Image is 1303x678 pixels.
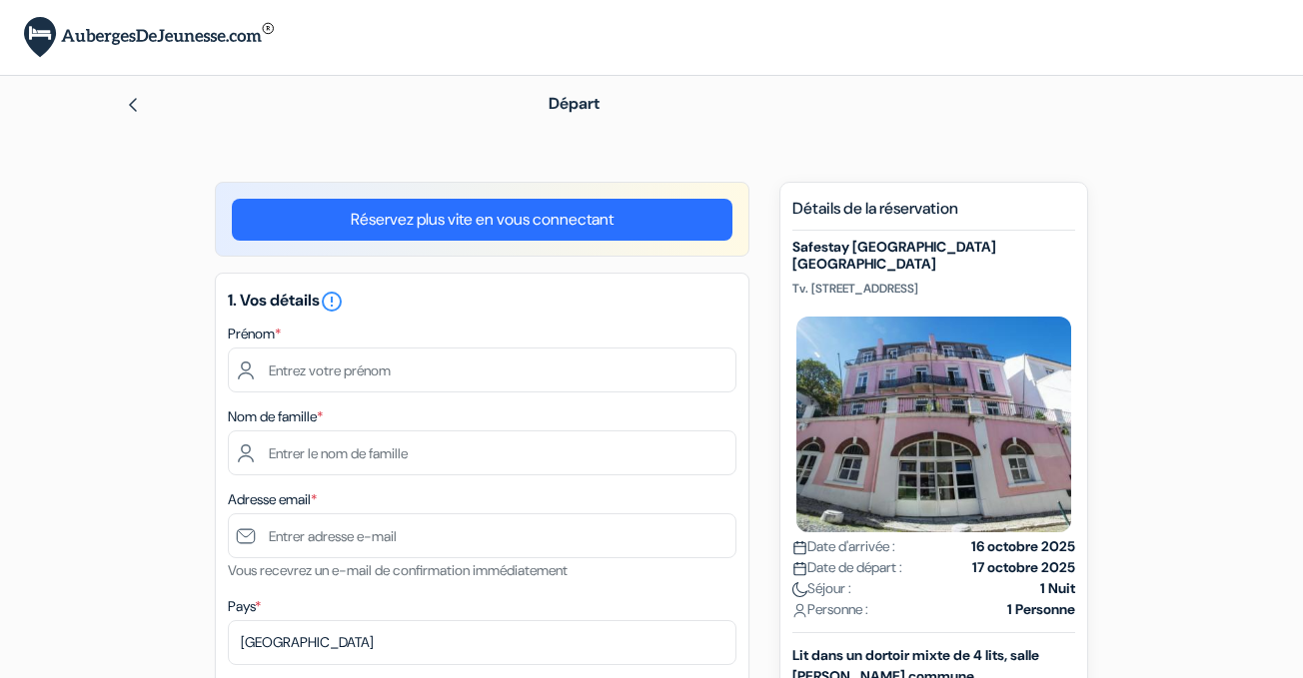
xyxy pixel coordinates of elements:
[24,17,274,58] img: AubergesDeJeunesse.com
[125,97,141,113] img: left_arrow.svg
[792,540,807,555] img: calendar.svg
[792,561,807,576] img: calendar.svg
[792,557,902,578] span: Date de départ :
[792,239,1075,273] h5: Safestay [GEOGRAPHIC_DATA] [GEOGRAPHIC_DATA]
[971,536,1075,557] strong: 16 octobre 2025
[972,557,1075,578] strong: 17 octobre 2025
[792,603,807,618] img: user_icon.svg
[228,489,317,510] label: Adresse email
[792,536,895,557] span: Date d'arrivée :
[232,199,732,241] a: Réservez plus vite en vous connectant
[228,596,261,617] label: Pays
[792,281,1075,297] p: Tv. [STREET_ADDRESS]
[792,199,1075,231] h5: Détails de la réservation
[1040,578,1075,599] strong: 1 Nuit
[792,578,851,599] span: Séjour :
[320,290,344,311] a: error_outline
[549,93,600,114] span: Départ
[228,347,736,392] input: Entrez votre prénom
[228,324,281,344] label: Prénom
[320,290,344,314] i: error_outline
[792,599,868,620] span: Personne :
[228,430,736,475] input: Entrer le nom de famille
[228,513,736,558] input: Entrer adresse e-mail
[228,561,568,579] small: Vous recevrez un e-mail de confirmation immédiatement
[228,406,323,427] label: Nom de famille
[228,290,736,314] h5: 1. Vos détails
[1007,599,1075,620] strong: 1 Personne
[792,582,807,597] img: moon.svg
